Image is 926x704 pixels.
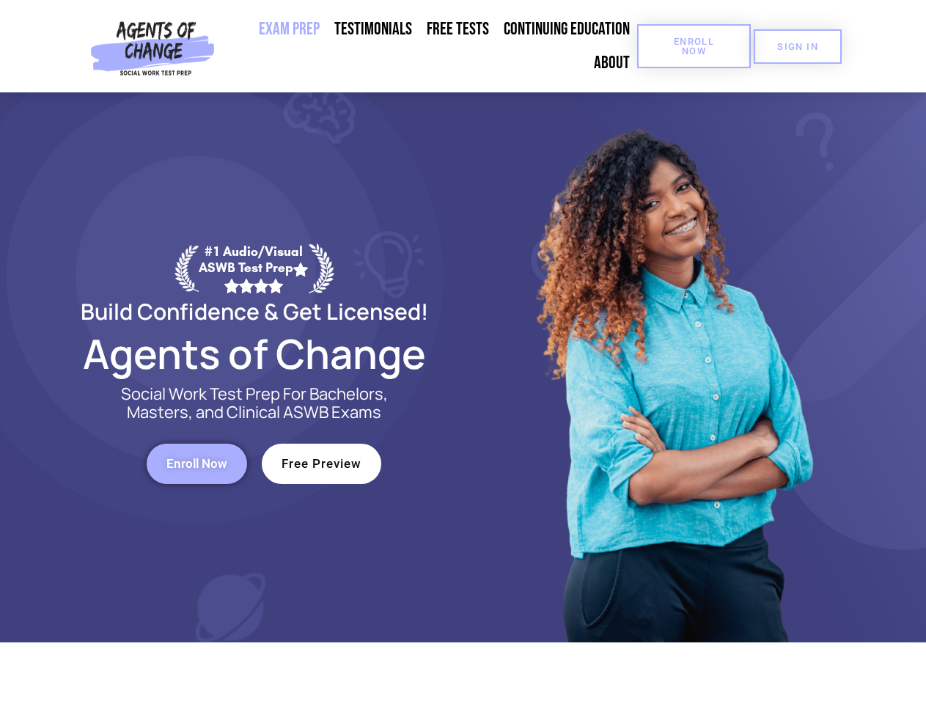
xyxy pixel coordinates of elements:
a: Continuing Education [496,12,637,46]
a: Free Tests [419,12,496,46]
span: Enroll Now [661,37,727,56]
span: Enroll Now [166,458,227,470]
a: Exam Prep [251,12,327,46]
h2: Build Confidence & Get Licensed! [45,301,463,322]
p: Social Work Test Prep For Bachelors, Masters, and Clinical ASWB Exams [104,385,405,422]
div: #1 Audio/Visual ASWB Test Prep [199,243,309,293]
nav: Menu [221,12,637,80]
h2: Agents of Change [45,337,463,370]
img: Website Image 1 (1) [526,92,819,642]
a: About [587,46,637,80]
a: SIGN IN [754,29,842,64]
a: Enroll Now [147,444,247,484]
span: SIGN IN [777,42,818,51]
a: Enroll Now [637,24,751,68]
span: Free Preview [282,458,361,470]
a: Free Preview [262,444,381,484]
a: Testimonials [327,12,419,46]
